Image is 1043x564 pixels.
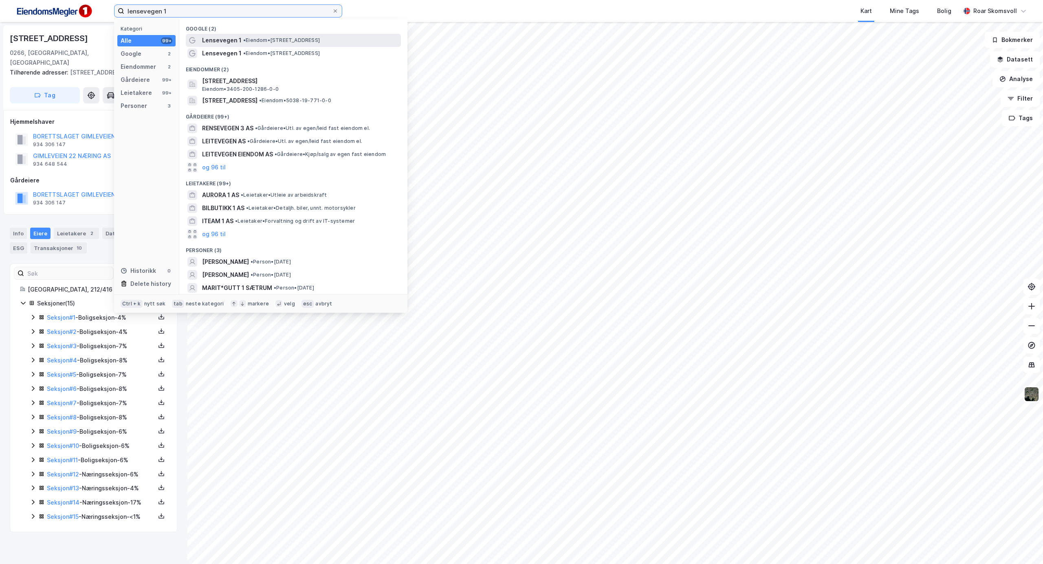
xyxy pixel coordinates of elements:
a: Seksjon#15 [47,513,79,520]
div: [STREET_ADDRESS] [10,32,90,45]
div: avbryt [315,301,332,307]
div: - Næringsseksjon - 6% [47,470,155,479]
button: Filter [1001,90,1040,107]
div: Seksjoner ( 15 ) [37,298,167,308]
div: 934 648 544 [33,161,67,167]
div: - Boligseksjon - 6% [47,427,155,437]
span: Gårdeiere • Utl. av egen/leid fast eiendom el. [255,125,370,132]
div: - Boligseksjon - 6% [47,455,155,465]
span: [PERSON_NAME] [202,257,249,267]
span: • [241,192,243,198]
span: Eiendom • [STREET_ADDRESS] [243,37,320,44]
div: - Boligseksjon - 4% [47,313,155,323]
div: Leietakere [121,88,152,98]
div: - Næringsseksjon - <1% [47,512,155,522]
span: Leietaker • Forvaltning og drift av IT-systemer [235,218,355,224]
span: LEITEVEGEN EIENDOM AS [202,149,273,159]
a: Seksjon#8 [47,414,77,421]
div: Ctrl + k [121,300,143,308]
span: Eiendom • [STREET_ADDRESS] [243,50,320,57]
div: Datasett [102,228,143,239]
div: Gårdeiere (99+) [179,107,407,122]
input: Søk på adresse, matrikkel, gårdeiere, leietakere eller personer [124,5,332,17]
span: Leietaker • Utleie av arbeidskraft [241,192,327,198]
button: Bokmerker [985,32,1040,48]
a: Seksjon#12 [47,471,79,478]
div: Bolig [937,6,951,16]
div: - Boligseksjon - 7% [47,398,155,408]
span: • [243,37,246,43]
div: Eiere [30,228,51,239]
div: - Boligseksjon - 7% [47,341,155,351]
div: Gårdeiere [10,176,177,185]
div: - Boligseksjon - 8% [47,356,155,365]
div: [GEOGRAPHIC_DATA], 212/416 [28,285,167,294]
span: Person • [DATE] [251,259,291,265]
span: • [251,272,253,278]
div: 2 [88,229,96,237]
a: Seksjon#14 [47,499,79,506]
a: Seksjon#6 [47,385,77,392]
span: Person • [DATE] [274,285,314,291]
img: F4PB6Px+NJ5v8B7XTbfpPpyloAAAAASUVORK5CYII= [13,2,95,20]
div: 0266, [GEOGRAPHIC_DATA], [GEOGRAPHIC_DATA] [10,48,114,68]
a: Seksjon#3 [47,342,77,349]
a: Seksjon#9 [47,428,77,435]
div: Kategori [121,26,176,32]
span: Leietaker • Detaljh. biler, unnt. motorsykler [246,205,356,211]
div: [GEOGRAPHIC_DATA], 212/416 [114,48,178,68]
div: - Boligseksjon - 8% [47,413,155,422]
span: [STREET_ADDRESS] [202,76,398,86]
div: Gårdeiere [121,75,150,85]
span: • [255,125,257,131]
div: Google (2) [179,19,407,34]
button: Tags [1002,110,1040,126]
span: Person • [DATE] [251,272,291,278]
div: Google [121,49,141,59]
div: Delete history [130,279,171,289]
span: • [259,97,262,103]
span: • [247,138,250,144]
span: [PERSON_NAME] [202,270,249,280]
span: RENSEVEGEN 3 AS [202,123,253,133]
div: esc [301,300,314,308]
div: Personer (3) [179,241,407,255]
div: Leietakere [54,228,99,239]
div: Transaksjoner [31,242,87,254]
div: ESG [10,242,27,254]
span: • [274,285,276,291]
div: - Boligseksjon - 7% [47,370,155,380]
a: Seksjon#13 [47,485,79,492]
div: - Næringsseksjon - 17% [47,498,155,507]
iframe: Chat Widget [1002,525,1043,564]
div: velg [284,301,295,307]
div: nytt søk [144,301,166,307]
div: Kontrollprogram for chat [1002,525,1043,564]
span: LEITEVEGEN AS [202,136,246,146]
div: - Næringsseksjon - 4% [47,483,155,493]
span: Lensevegen 1 [202,35,242,45]
div: 3 [166,103,172,109]
a: Seksjon#2 [47,328,77,335]
span: [STREET_ADDRESS] [202,96,257,105]
button: Analyse [992,71,1040,87]
div: [STREET_ADDRESS] [10,68,171,77]
a: Seksjon#5 [47,371,76,378]
div: 2 [166,50,172,57]
div: Info [10,228,27,239]
span: • [243,50,246,56]
div: Roar Skomsvoll [973,6,1017,16]
div: Alle [121,36,132,46]
span: Eiendom • 5038-19-771-0-0 [259,97,331,104]
span: Gårdeiere • Kjøp/salg av egen fast eiendom [275,151,386,158]
span: ITEAM 1 AS [202,216,233,226]
div: 934 306 147 [33,200,66,206]
span: Eiendom • 3405-200-1286-0-0 [202,86,279,92]
span: AURORA 1 AS [202,190,239,200]
input: Søk [24,267,113,279]
div: 99+ [161,37,172,44]
span: BILBUTIKK 1 AS [202,203,244,213]
span: • [235,218,238,224]
div: 99+ [161,77,172,83]
a: Seksjon#11 [47,456,78,463]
